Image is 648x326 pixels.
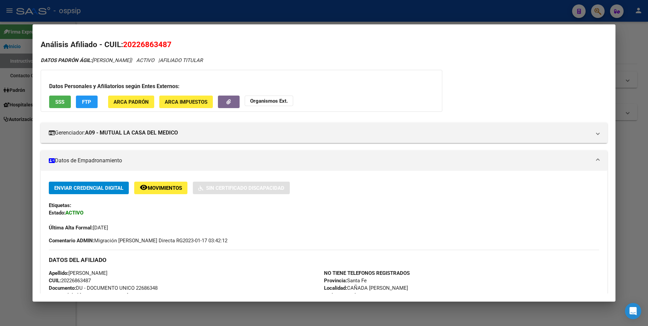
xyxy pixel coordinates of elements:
span: [GEOGRAPHIC_DATA] [49,292,128,299]
span: Migración [PERSON_NAME] Directa RG2023-01-17 03:42:12 [49,237,227,244]
button: Movimientos [134,182,187,194]
mat-icon: remove_red_eye [140,183,148,191]
span: CAÑADA [PERSON_NAME] [324,285,408,291]
strong: Nacionalidad: [49,292,80,299]
mat-panel-title: Gerenciador: [49,129,591,137]
strong: CUIL: [49,278,61,284]
mat-expansion-panel-header: Gerenciador:A09 - MUTUAL LA CASA DEL MEDICO [41,123,608,143]
span: 20226863487 [49,278,91,284]
button: Enviar Credencial Digital [49,182,129,194]
button: Sin Certificado Discapacidad [193,182,290,194]
h3: Datos Personales y Afiliatorios según Entes Externos: [49,82,434,90]
i: | ACTIVO | [41,57,203,63]
span: [PERSON_NAME] [49,270,107,276]
span: DU - DOCUMENTO UNICO 22686348 [49,285,158,291]
strong: Comentario ADMIN: [49,238,94,244]
strong: NO TIENE TELEFONOS REGISTRADOS [324,270,410,276]
button: ARCA Impuestos [159,96,213,108]
strong: Estado: [49,210,65,216]
mat-panel-title: Datos de Empadronamiento [49,157,591,165]
strong: Código Postal: [324,292,357,299]
strong: Última Alta Formal: [49,225,93,231]
strong: Provincia: [324,278,347,284]
h2: Análisis Afiliado - CUIL: [41,39,608,50]
span: ARCA Impuestos [165,99,207,105]
span: 2500 [324,292,368,299]
strong: Etiquetas: [49,202,71,208]
span: Sin Certificado Discapacidad [206,185,284,191]
button: FTP [76,96,98,108]
h3: DATOS DEL AFILIADO [49,256,600,264]
button: SSS [49,96,71,108]
strong: Localidad: [324,285,347,291]
strong: DATOS PADRÓN ÁGIL: [41,57,92,63]
strong: A09 - MUTUAL LA CASA DEL MEDICO [85,129,178,137]
span: [DATE] [49,225,108,231]
span: AFILIADO TITULAR [160,57,203,63]
mat-expansion-panel-header: Datos de Empadronamiento [41,150,608,171]
strong: Organismos Ext. [250,98,288,104]
button: ARCA Padrón [108,96,154,108]
span: SSS [55,99,64,105]
span: 20226863487 [123,40,171,49]
strong: Documento: [49,285,76,291]
div: Open Intercom Messenger [625,303,641,319]
span: ARCA Padrón [114,99,149,105]
span: [PERSON_NAME] [41,57,131,63]
strong: ACTIVO [65,210,83,216]
span: FTP [82,99,91,105]
span: Movimientos [148,185,182,191]
span: Santa Fe [324,278,367,284]
button: Organismos Ext. [245,96,293,106]
strong: Apellido: [49,270,68,276]
span: Enviar Credencial Digital [54,185,123,191]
